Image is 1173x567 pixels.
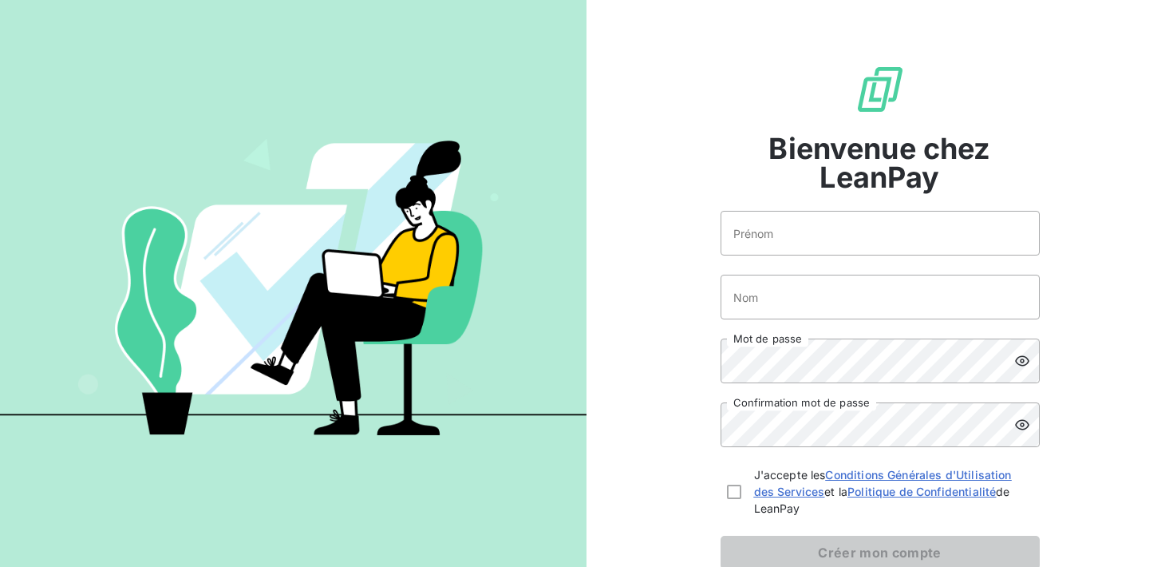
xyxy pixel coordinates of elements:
img: logo sigle [855,64,906,115]
span: J'accepte les et la de LeanPay [754,466,1033,517]
span: Bienvenue chez LeanPay [721,134,1040,192]
a: Conditions Générales d'Utilisation des Services [754,468,1012,498]
a: Politique de Confidentialité [847,485,996,498]
input: placeholder [721,275,1040,319]
input: placeholder [721,211,1040,256]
